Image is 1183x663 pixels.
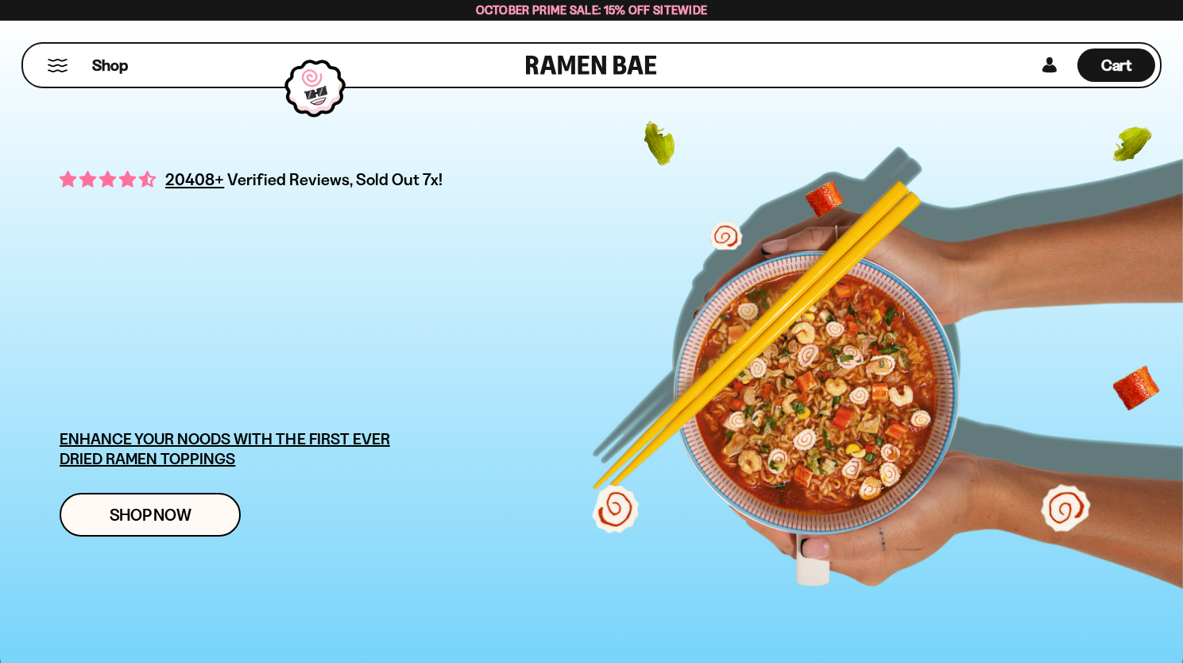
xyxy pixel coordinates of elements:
a: Shop Now [60,493,241,537]
span: Verified Reviews, Sold Out 7x! [227,169,443,189]
span: 20408+ [165,167,224,192]
div: Cart [1077,44,1155,87]
button: Mobile Menu Trigger [47,59,68,72]
span: Cart [1101,56,1132,75]
span: Shop [92,55,128,76]
span: Shop Now [110,506,191,523]
span: October Prime Sale: 15% off Sitewide [476,2,708,17]
a: Shop [92,48,128,82]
